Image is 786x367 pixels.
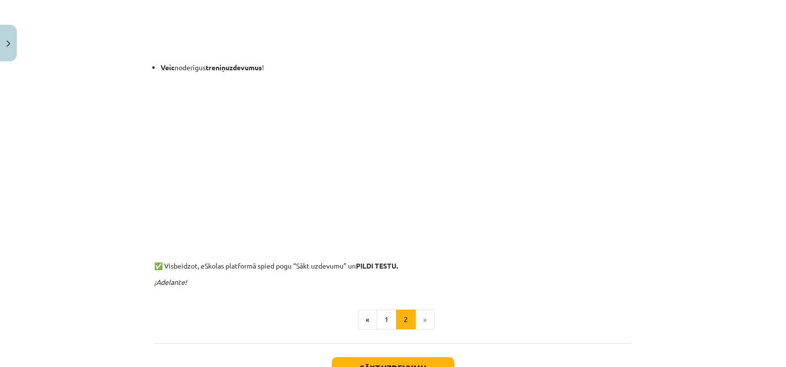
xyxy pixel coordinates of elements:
[161,63,175,72] strong: Veic
[154,310,632,329] nav: Page navigation example
[154,78,632,226] iframe: Spāņu valoda. 10. klase. 1. ieskaite Darbības vārds “būt”/ Ser, Estar
[161,62,632,73] li: noderīgus !
[6,41,10,47] img: icon-close-lesson-0947bae3869378f0d4975bcd49f059093ad1ed9edebbc8119c70593378902aed.svg
[154,261,632,271] p: ✅ Visbeidzot, eSkolas platformā spied pogu “Sākt uzdevumu” un
[377,310,396,329] button: 1
[356,261,398,270] strong: PILDI TESTU.
[206,63,262,72] strong: treniņuzdevumus
[154,277,187,286] em: ¡Adelante!
[358,310,377,329] button: «
[396,310,416,329] button: 2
